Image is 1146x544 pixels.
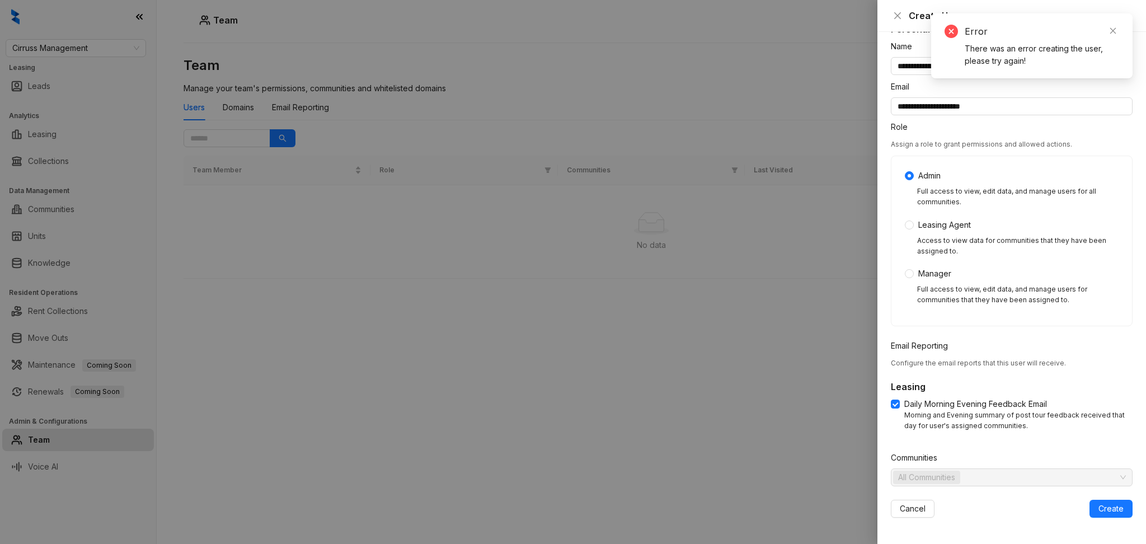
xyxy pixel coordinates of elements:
div: Full access to view, edit data, and manage users for communities that they have been assigned to. [917,284,1119,306]
h5: Leasing [891,380,1133,393]
div: There was an error creating the user, please try again! [965,43,1119,67]
a: Close [1107,25,1119,37]
label: Email Reporting [891,340,955,352]
button: Close [891,9,904,22]
label: Role [891,121,915,133]
div: Create User [909,9,1133,22]
span: Configure the email reports that this user will receive. [891,359,1066,367]
span: close [1109,27,1117,35]
span: Assign a role to grant permissions and allowed actions. [891,140,1072,148]
input: Email [891,97,1133,115]
button: Cancel [891,500,934,518]
span: Leasing Agent [914,219,975,231]
span: Cancel [900,503,926,515]
label: Communities [891,452,945,464]
span: Manager [914,268,956,280]
span: All Communities [893,471,960,484]
div: Morning and Evening summary of post tour feedback received that day for user's assigned communities. [904,410,1133,432]
span: close [893,11,902,20]
label: Email [891,81,917,93]
input: Name [891,57,1133,75]
div: Error [965,25,1119,38]
span: close-circle [945,25,958,38]
button: Create [1089,500,1133,518]
span: Daily Morning Evening Feedback Email [900,398,1051,410]
span: All Communities [898,471,955,484]
label: Name [891,40,919,53]
div: Full access to view, edit data, and manage users for all communities. [917,186,1119,208]
span: Admin [914,170,945,182]
span: Create [1098,503,1124,515]
div: Access to view data for communities that they have been assigned to. [917,236,1119,257]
